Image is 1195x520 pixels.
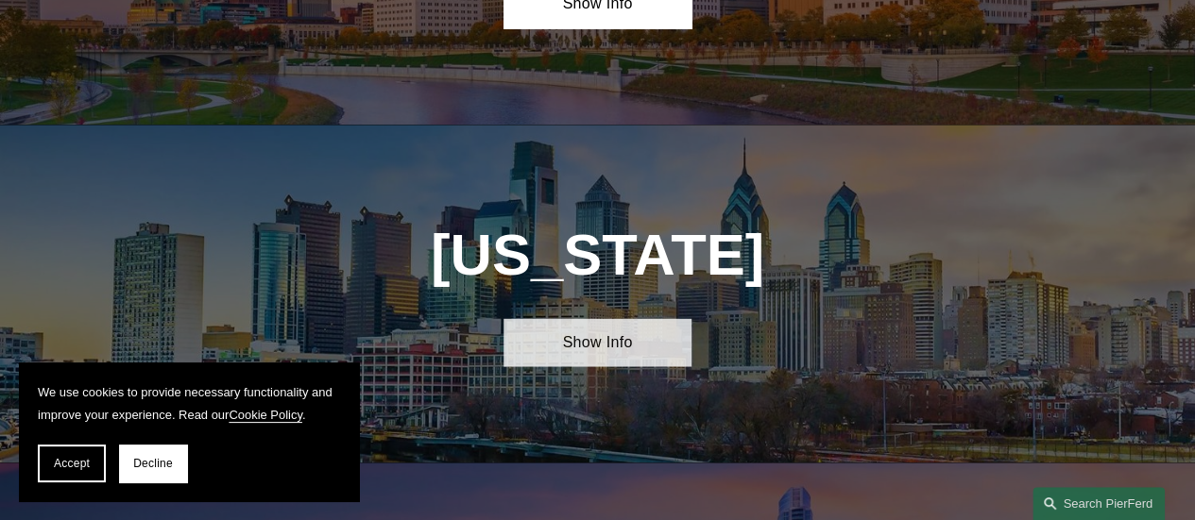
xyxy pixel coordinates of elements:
[54,457,90,470] span: Accept
[19,362,359,501] section: Cookie banner
[38,381,340,426] p: We use cookies to provide necessary functionality and improve your experience. Read our .
[1033,487,1165,520] a: Search this site
[38,445,106,482] button: Accept
[504,318,691,366] a: Show Info
[119,445,187,482] button: Decline
[229,408,302,422] a: Cookie Policy
[364,221,831,287] h1: [US_STATE]
[133,457,173,470] span: Decline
